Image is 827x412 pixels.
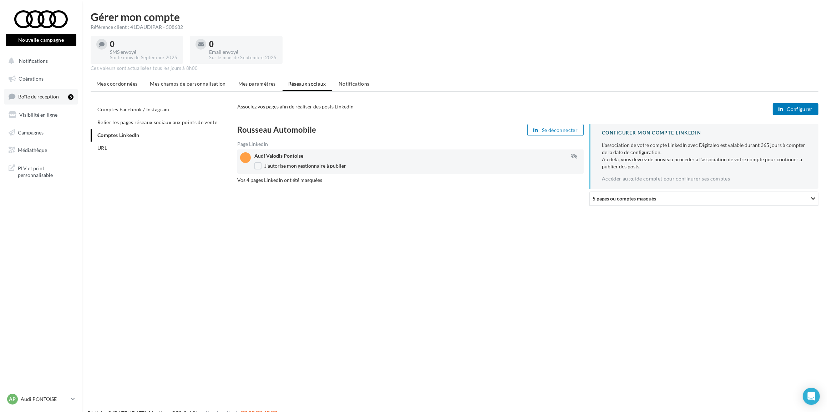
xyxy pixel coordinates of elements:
span: Visibilité en ligne [19,112,57,118]
div: 0 [110,40,177,48]
label: J'autorise mon gestionnaire à publier [254,162,346,169]
button: Notifications [4,54,75,68]
button: Configurer [773,103,818,115]
div: Vos 4 pages LinkedIn ont été masquées [237,177,584,184]
a: Accéder au guide complet pour configurer ses comptes [602,176,730,182]
a: AP Audi PONTOISE [6,392,76,406]
span: Campagnes [18,129,44,135]
div: Page LinkedIn [237,142,584,147]
div: Rousseau Automobile [237,126,407,134]
a: PLV et print personnalisable [4,161,78,182]
span: Comptes Facebook / Instagram [97,106,169,112]
span: Opérations [19,76,44,82]
a: Campagnes [4,125,78,140]
span: Se déconnecter [542,127,578,133]
div: L'association de votre compte LinkedIn avec Digitaleo est valable durant 365 jours à compter de l... [602,142,807,170]
span: Relier les pages réseaux sociaux aux points de vente [97,119,217,125]
div: Référence client : 41DAUDIPAR - 508682 [91,24,818,31]
div: Sur le mois de Septembre 2025 [209,55,276,61]
span: URL [97,145,107,151]
span: AP [9,396,16,403]
a: Médiathèque [4,143,78,158]
span: Mes paramètres [238,81,276,87]
div: Email envoyé [209,50,276,55]
span: Notifications [339,81,370,87]
div: Sur le mois de Septembre 2025 [110,55,177,61]
span: Mes champs de personnalisation [150,81,226,87]
span: Notifications [19,58,48,64]
span: Boîte de réception [18,93,59,100]
span: Mes coordonnées [96,81,137,87]
div: 0 [209,40,276,48]
span: 5 pages ou comptes masqués [593,196,656,202]
button: Se déconnecter [527,124,584,136]
a: Visibilité en ligne [4,107,78,122]
span: PLV et print personnalisable [18,163,73,179]
span: Associez vos pages afin de réaliser des posts LinkedIn [237,103,354,110]
a: Boîte de réception5 [4,89,78,104]
div: CONFIGURER MON COMPTE LINKEDIN [602,129,807,136]
a: Opérations [4,71,78,86]
div: SMS envoyé [110,50,177,55]
h1: Gérer mon compte [91,11,818,22]
div: Ces valeurs sont actualisées tous les jours à 8h00 [91,65,818,72]
span: Audi Valodis Pontoise [254,153,303,159]
div: Open Intercom Messenger [803,388,820,405]
div: 5 [68,94,73,100]
span: Médiathèque [18,147,47,153]
span: Configurer [787,106,813,112]
button: Nouvelle campagne [6,34,76,46]
p: Audi PONTOISE [21,396,68,403]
